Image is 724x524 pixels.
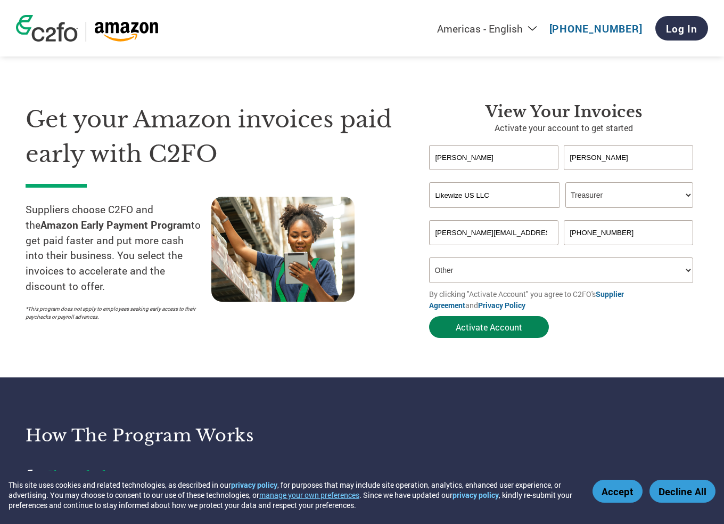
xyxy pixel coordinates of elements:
[47,467,313,481] h4: Sign up for free
[649,480,715,503] button: Decline All
[478,300,525,310] a: Privacy Policy
[9,480,577,510] div: This site uses cookies and related technologies, as described in our , for purposes that may incl...
[94,22,159,42] img: Amazon
[26,425,349,446] h3: How the program works
[655,16,708,41] a: Log In
[429,145,558,170] input: First Name*
[429,220,558,245] input: Invalid Email format
[429,316,549,338] button: Activate Account
[259,490,359,500] button: manage your own preferences
[429,288,698,311] p: By clicking "Activate Account" you agree to C2FO's and
[564,171,693,178] div: Invalid last name or last name is too long
[564,220,693,245] input: Phone*
[593,480,643,503] button: Accept
[429,171,558,178] div: Invalid first name or first name is too long
[40,218,191,231] strong: Amazon Early Payment Program
[565,182,693,208] select: Title/Role
[549,22,643,35] a: [PHONE_NUMBER]
[429,102,698,122] h3: View Your Invoices
[564,246,693,253] div: Inavlid Phone Number
[429,289,624,310] a: Supplier Agreement
[429,122,698,134] p: Activate your account to get started
[26,202,211,294] p: Suppliers choose C2FO and the to get paid faster and put more cash into their business. You selec...
[429,246,558,253] div: Inavlid Email Address
[211,197,355,302] img: supply chain worker
[429,209,693,216] div: Invalid company name or company name is too long
[429,182,560,208] input: Your company name*
[26,102,397,171] h1: Get your Amazon invoices paid early with C2FO
[231,480,277,490] a: privacy policy
[452,490,499,500] a: privacy policy
[16,15,78,42] img: c2fo logo
[26,305,201,321] p: *This program does not apply to employees seeking early access to their paychecks or payroll adva...
[564,145,693,170] input: Last Name*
